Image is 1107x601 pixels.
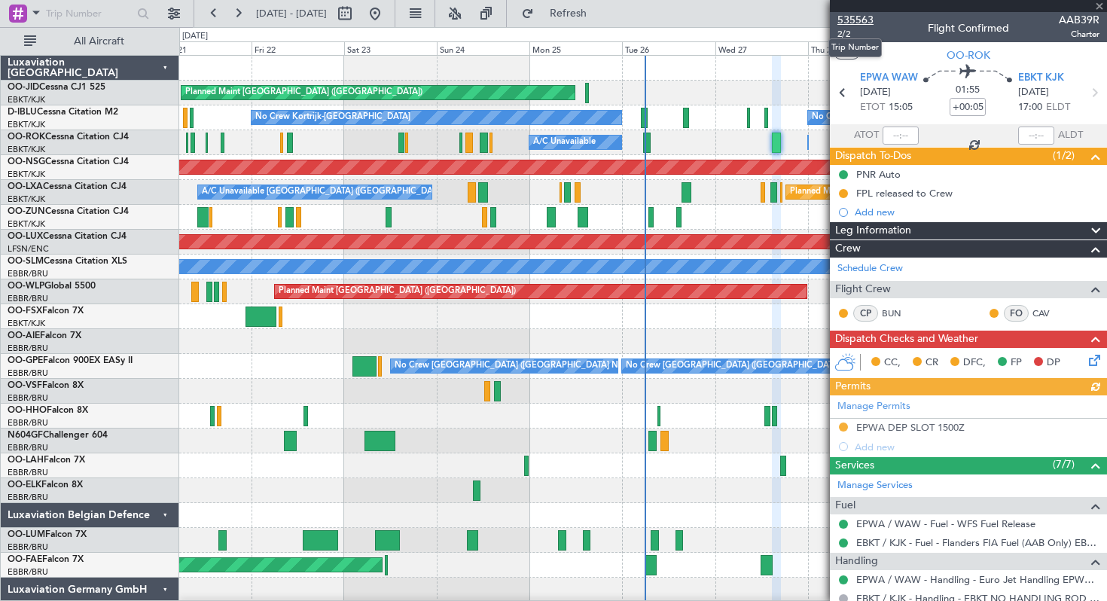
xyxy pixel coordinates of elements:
[46,2,133,25] input: Trip Number
[8,144,45,155] a: EBKT/KJK
[1059,12,1099,28] span: AAB39R
[8,182,43,191] span: OO-LXA
[39,36,159,47] span: All Aircraft
[8,157,129,166] a: OO-NSGCessna Citation CJ4
[8,356,133,365] a: OO-GPEFalcon 900EX EASy II
[8,207,129,216] a: OO-ZUNCessna Citation CJ4
[8,307,42,316] span: OO-FSX
[622,41,715,55] div: Tue 26
[837,478,913,493] a: Manage Services
[182,30,208,43] div: [DATE]
[8,530,87,539] a: OO-LUMFalcon 7X
[256,7,327,20] span: [DATE] - [DATE]
[8,431,108,440] a: N604GFChallenger 604
[437,41,529,55] div: Sun 24
[855,206,1099,218] div: Add new
[8,133,129,142] a: OO-ROKCessna Citation CJ4
[835,148,911,165] span: Dispatch To-Dos
[1032,307,1066,320] a: CAV
[8,232,127,241] a: OO-LUXCessna Citation CJ4
[8,381,84,390] a: OO-VSFFalcon 8X
[8,83,39,92] span: OO-JID
[715,41,808,55] div: Wed 27
[835,553,878,570] span: Handling
[854,128,879,143] span: ATOT
[8,456,44,465] span: OO-LAH
[17,29,163,53] button: All Aircraft
[8,343,48,354] a: EBBR/BRU
[8,555,42,564] span: OO-FAE
[808,41,901,55] div: Thu 28
[8,480,83,490] a: OO-ELKFalcon 8X
[8,318,45,329] a: EBKT/KJK
[856,168,901,181] div: PNR Auto
[956,83,980,98] span: 01:55
[1046,100,1070,115] span: ELDT
[8,381,42,390] span: OO-VSF
[928,20,1009,36] div: Flight Confirmed
[8,108,118,117] a: D-IBLUCessna Citation M2
[252,41,344,55] div: Fri 22
[514,2,605,26] button: Refresh
[835,240,861,258] span: Crew
[835,457,874,474] span: Services
[8,232,43,241] span: OO-LUX
[8,307,84,316] a: OO-FSXFalcon 7X
[8,566,48,578] a: EBBR/BRU
[860,85,891,100] span: [DATE]
[1058,128,1083,143] span: ALDT
[835,331,978,348] span: Dispatch Checks and Weather
[8,331,81,340] a: OO-AIEFalcon 7X
[8,243,49,255] a: LFSN/ENC
[8,293,48,304] a: EBBR/BRU
[963,355,986,371] span: DFC,
[8,282,44,291] span: OO-WLP
[1018,71,1064,86] span: EBKT KJK
[8,356,43,365] span: OO-GPE
[1053,456,1075,472] span: (7/7)
[856,536,1099,549] a: EBKT / KJK - Fuel - Flanders FIA Fuel (AAB Only) EBKT / KJK
[255,106,410,129] div: No Crew Kortrijk-[GEOGRAPHIC_DATA]
[790,181,965,203] div: Planned Maint Kortrijk-[GEOGRAPHIC_DATA]
[1047,355,1060,371] span: DP
[8,169,45,180] a: EBKT/KJK
[835,497,855,514] span: Fuel
[8,442,48,453] a: EBBR/BRU
[533,131,596,154] div: A/C Unavailable
[8,431,43,440] span: N604GF
[344,41,437,55] div: Sat 23
[8,368,48,379] a: EBBR/BRU
[837,12,874,28] span: 535563
[626,355,878,377] div: No Crew [GEOGRAPHIC_DATA] ([GEOGRAPHIC_DATA] National)
[8,207,45,216] span: OO-ZUN
[1053,148,1075,163] span: (1/2)
[8,194,45,205] a: EBKT/KJK
[537,8,600,19] span: Refresh
[8,530,45,539] span: OO-LUM
[8,133,45,142] span: OO-ROK
[159,41,252,55] div: Thu 21
[8,268,48,279] a: EBBR/BRU
[828,38,882,57] div: Trip Number
[853,305,878,322] div: CP
[185,81,422,104] div: Planned Maint [GEOGRAPHIC_DATA] ([GEOGRAPHIC_DATA])
[395,355,647,377] div: No Crew [GEOGRAPHIC_DATA] ([GEOGRAPHIC_DATA] National)
[835,222,911,239] span: Leg Information
[8,108,37,117] span: D-IBLU
[8,542,48,553] a: EBBR/BRU
[882,307,916,320] a: BUN
[8,406,47,415] span: OO-HHO
[8,417,48,429] a: EBBR/BRU
[1059,28,1099,41] span: Charter
[926,355,938,371] span: CR
[947,47,990,63] span: OO-ROK
[889,100,913,115] span: 15:05
[8,218,45,230] a: EBKT/KJK
[1004,305,1029,322] div: FO
[860,71,918,86] span: EPWA WAW
[8,467,48,478] a: EBBR/BRU
[8,182,127,191] a: OO-LXACessna Citation CJ4
[8,555,84,564] a: OO-FAEFalcon 7X
[8,257,127,266] a: OO-SLMCessna Citation XLS
[856,517,1035,530] a: EPWA / WAW - Fuel - WFS Fuel Release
